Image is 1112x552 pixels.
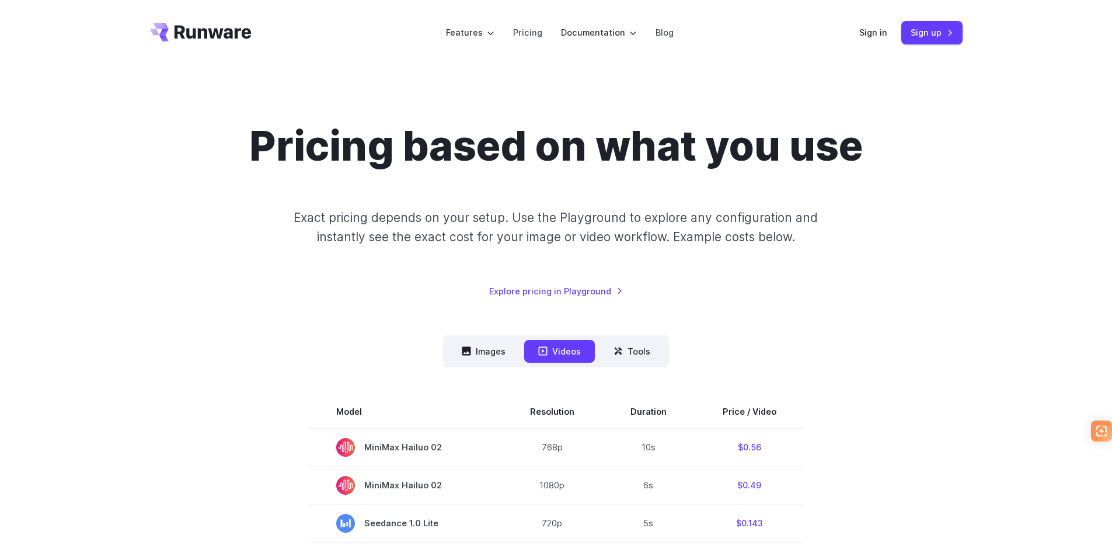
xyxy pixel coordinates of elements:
[599,340,664,363] button: Tools
[502,466,602,504] td: 1080p
[502,395,602,428] th: Resolution
[308,395,502,428] th: Model
[249,121,863,171] h1: Pricing based on what you use
[271,208,840,247] p: Exact pricing depends on your setup. Use the Playground to explore any configuration and instantl...
[446,26,494,39] label: Features
[336,514,474,533] span: Seedance 1.0 Lite
[602,428,695,467] td: 10s
[602,504,695,542] td: 5s
[695,466,804,504] td: $0.49
[695,428,804,467] td: $0.56
[502,504,602,542] td: 720p
[602,395,695,428] th: Duration
[602,466,695,504] td: 6s
[561,26,637,39] label: Documentation
[513,26,542,39] a: Pricing
[489,284,623,298] a: Explore pricing in Playground
[656,26,674,39] a: Blog
[524,340,595,363] button: Videos
[448,340,520,363] button: Images
[695,395,804,428] th: Price / Video
[336,438,474,457] span: MiniMax Hailuo 02
[859,26,887,39] a: Sign in
[901,21,963,44] a: Sign up
[336,476,474,495] span: MiniMax Hailuo 02
[695,504,804,542] td: $0.143
[502,428,602,467] td: 768p
[150,23,252,41] a: Go to /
